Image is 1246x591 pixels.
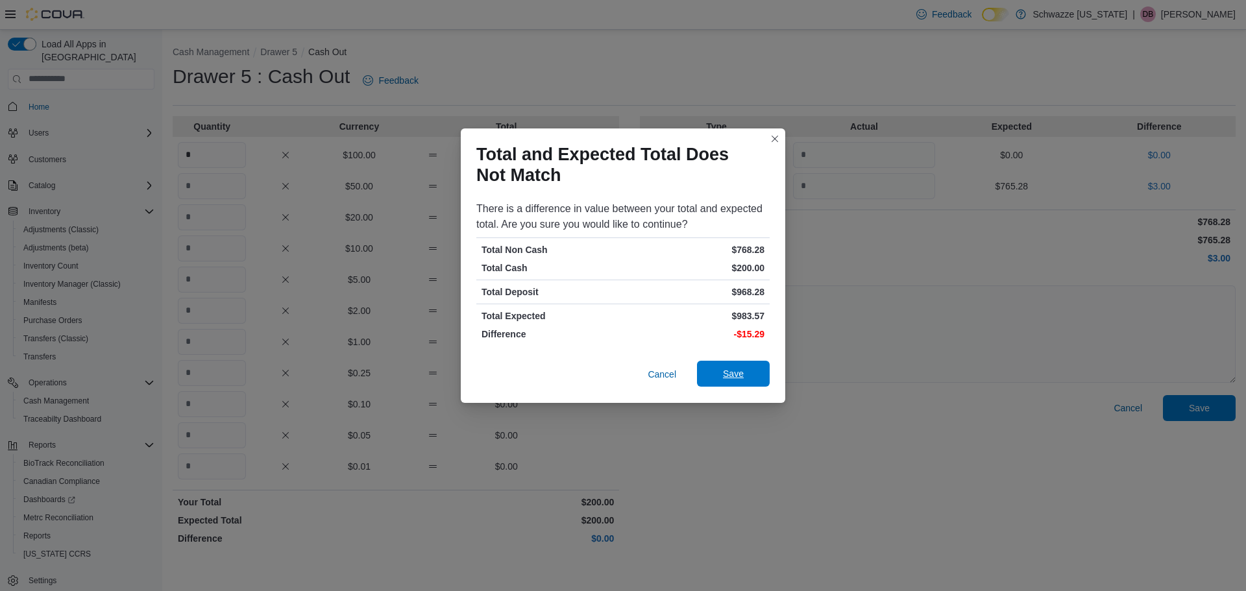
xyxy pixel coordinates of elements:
[626,243,764,256] p: $768.28
[482,328,620,341] p: Difference
[482,309,620,322] p: Total Expected
[482,261,620,274] p: Total Cash
[697,361,770,387] button: Save
[626,261,764,274] p: $200.00
[767,131,783,147] button: Closes this modal window
[626,285,764,298] p: $968.28
[723,367,744,380] span: Save
[626,328,764,341] p: -$15.29
[482,285,620,298] p: Total Deposit
[476,201,770,232] div: There is a difference in value between your total and expected total. Are you sure you would like...
[642,361,681,387] button: Cancel
[648,368,676,381] span: Cancel
[626,309,764,322] p: $983.57
[476,144,759,186] h1: Total and Expected Total Does Not Match
[482,243,620,256] p: Total Non Cash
